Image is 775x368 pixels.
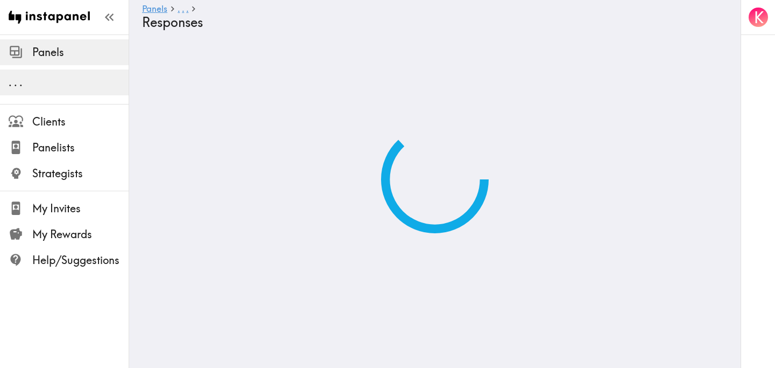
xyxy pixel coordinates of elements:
[32,227,129,242] span: My Rewards
[9,75,12,89] span: .
[142,15,719,30] h4: Responses
[32,45,129,60] span: Panels
[32,114,129,129] span: Clients
[32,253,129,268] span: Help/Suggestions
[142,4,167,15] a: Panels
[178,3,180,14] span: .
[754,8,764,27] span: K
[186,3,188,14] span: .
[178,4,188,15] a: ...
[32,166,129,181] span: Strategists
[32,201,129,216] span: My Invites
[748,6,769,28] button: K
[32,140,129,155] span: Panelists
[14,75,17,89] span: .
[19,75,23,89] span: .
[182,3,184,14] span: .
